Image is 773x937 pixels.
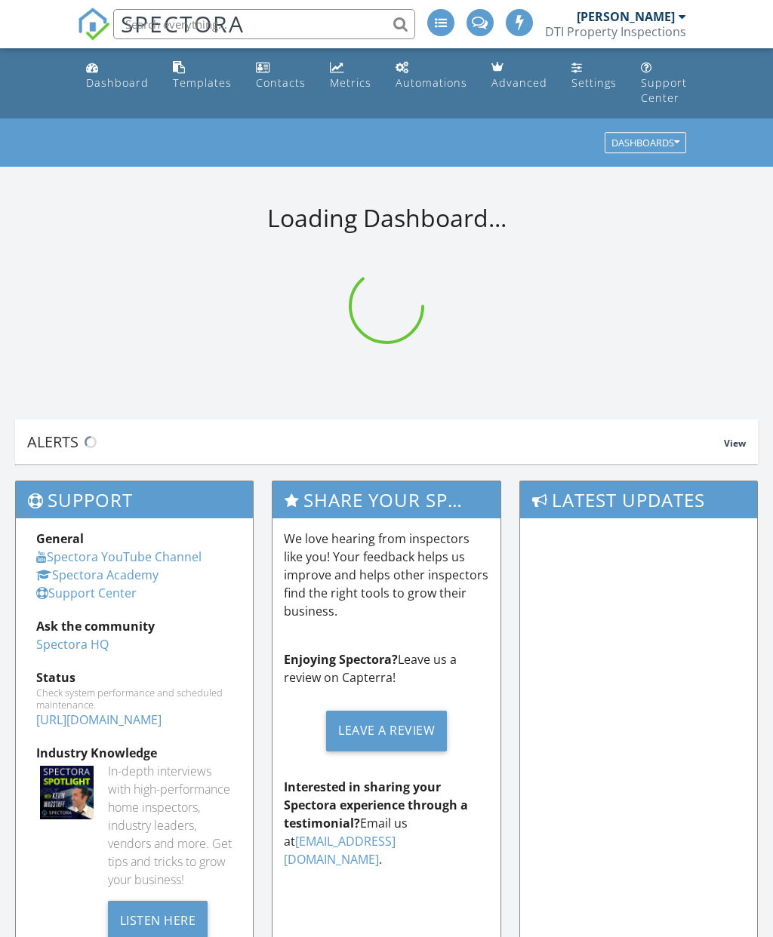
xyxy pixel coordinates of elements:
[611,138,679,149] div: Dashboards
[284,779,468,831] strong: Interested in sharing your Spectora experience through a testimonial?
[605,133,686,154] button: Dashboards
[36,548,202,565] a: Spectora YouTube Channel
[284,651,398,668] strong: Enjoying Spectora?
[330,75,371,90] div: Metrics
[273,481,500,518] h3: Share Your Spectora Experience
[390,54,473,97] a: Automations (Advanced)
[724,437,746,450] span: View
[167,54,238,97] a: Templates
[80,54,155,97] a: Dashboard
[545,24,686,39] div: DTI Property Inspections
[27,432,724,452] div: Alerts
[36,744,233,762] div: Industry Knowledge
[520,481,757,518] h3: Latest Updates
[16,481,253,518] h3: Support
[36,585,137,601] a: Support Center
[485,54,553,97] a: Advanced
[86,75,149,90] div: Dashboard
[641,75,687,105] div: Support Center
[108,911,208,928] a: Listen Here
[324,54,377,97] a: Metrics
[256,75,306,90] div: Contacts
[36,636,109,653] a: Spectora HQ
[284,699,489,763] a: Leave a Review
[108,762,233,889] div: In-depth interviews with high-performance home inspectors, industry leaders, vendors and more. Ge...
[77,20,245,52] a: SPECTORA
[635,54,693,112] a: Support Center
[36,617,233,635] div: Ask the community
[173,75,232,90] div: Templates
[491,75,547,90] div: Advanced
[113,9,415,39] input: Search everything...
[571,75,617,90] div: Settings
[284,530,489,620] p: We love hearing from inspectors like you! Your feedback helps us improve and helps other inspecto...
[284,833,396,868] a: [EMAIL_ADDRESS][DOMAIN_NAME]
[284,650,489,687] p: Leave us a review on Capterra!
[77,8,110,41] img: The Best Home Inspection Software - Spectora
[36,668,233,687] div: Status
[36,567,159,583] a: Spectora Academy
[284,778,489,868] p: Email us at .
[326,711,447,751] div: Leave a Review
[396,75,467,90] div: Automations
[250,54,312,97] a: Contacts
[565,54,623,97] a: Settings
[40,766,94,819] img: Spectoraspolightmain
[36,530,84,547] strong: General
[36,687,233,711] div: Check system performance and scheduled maintenance.
[36,711,162,728] a: [URL][DOMAIN_NAME]
[577,9,675,24] div: [PERSON_NAME]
